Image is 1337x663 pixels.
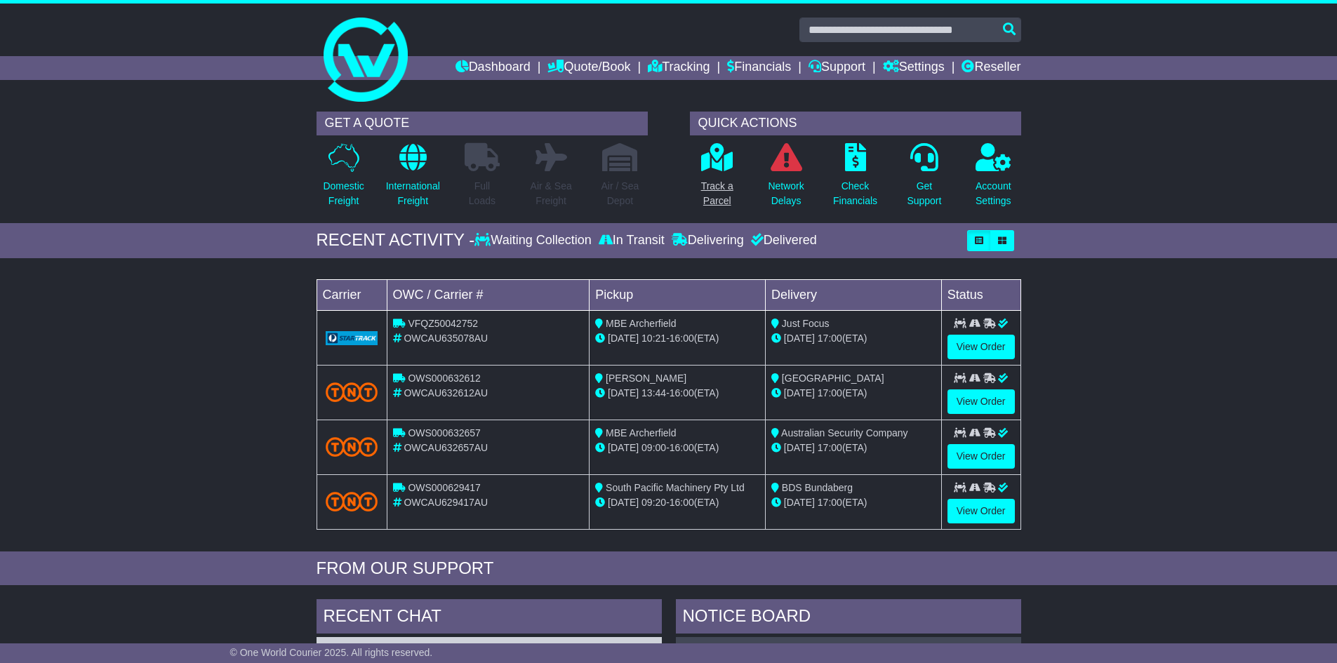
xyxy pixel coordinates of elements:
[947,389,1015,414] a: View Order
[676,599,1021,637] div: NOTICE BOARD
[317,112,648,135] div: GET A QUOTE
[784,497,815,508] span: [DATE]
[670,387,694,399] span: 16:00
[641,387,666,399] span: 13:44
[386,179,440,208] p: International Freight
[595,386,759,401] div: - (ETA)
[947,335,1015,359] a: View Order
[782,373,884,384] span: [GEOGRAPHIC_DATA]
[606,373,686,384] span: [PERSON_NAME]
[317,558,1021,579] div: FROM OUR SUPPORT
[404,387,488,399] span: OWCAU632612AU
[976,179,1011,208] p: Account Settings
[941,279,1020,310] td: Status
[771,386,936,401] div: (ETA)
[771,441,936,455] div: (ETA)
[701,179,733,208] p: Track a Parcel
[782,318,830,329] span: Just Focus
[322,142,364,216] a: DomesticFreight
[326,382,378,401] img: TNT_Domestic.png
[947,444,1015,469] a: View Order
[809,56,865,80] a: Support
[947,499,1015,523] a: View Order
[317,230,475,250] div: RECENT ACTIVITY -
[670,442,694,453] span: 16:00
[404,442,488,453] span: OWCAU632657AU
[404,497,488,508] span: OWCAU629417AU
[975,142,1012,216] a: AccountSettings
[883,56,945,80] a: Settings
[608,497,639,508] span: [DATE]
[595,331,759,346] div: - (ETA)
[590,279,766,310] td: Pickup
[784,333,815,344] span: [DATE]
[784,442,815,453] span: [DATE]
[818,497,842,508] span: 17:00
[670,497,694,508] span: 16:00
[465,179,500,208] p: Full Loads
[700,142,734,216] a: Track aParcel
[818,387,842,399] span: 17:00
[641,442,666,453] span: 09:00
[317,279,387,310] td: Carrier
[641,497,666,508] span: 09:20
[474,233,594,248] div: Waiting Collection
[326,492,378,511] img: TNT_Domestic.png
[771,331,936,346] div: (ETA)
[765,279,941,310] td: Delivery
[323,179,364,208] p: Domestic Freight
[408,373,481,384] span: OWS000632612
[818,333,842,344] span: 17:00
[387,279,590,310] td: OWC / Carrier #
[670,333,694,344] span: 16:00
[648,56,710,80] a: Tracking
[404,333,488,344] span: OWCAU635078AU
[408,482,481,493] span: OWS000629417
[531,179,572,208] p: Air & Sea Freight
[547,56,630,80] a: Quote/Book
[595,233,668,248] div: In Transit
[326,331,378,345] img: GetCarrierServiceLogo
[833,179,877,208] p: Check Financials
[782,482,853,493] span: BDS Bundaberg
[595,441,759,455] div: - (ETA)
[771,495,936,510] div: (ETA)
[601,179,639,208] p: Air / Sea Depot
[962,56,1020,80] a: Reseller
[606,318,676,329] span: MBE Archerfield
[781,427,908,438] span: Australian Security Company
[606,427,676,438] span: MBE Archerfield
[385,142,441,216] a: InternationalFreight
[784,387,815,399] span: [DATE]
[907,179,941,208] p: Get Support
[317,599,662,637] div: RECENT CHAT
[608,333,639,344] span: [DATE]
[768,179,804,208] p: Network Delays
[326,437,378,456] img: TNT_Domestic.png
[230,647,433,658] span: © One World Courier 2025. All rights reserved.
[606,482,745,493] span: South Pacific Machinery Pty Ltd
[690,112,1021,135] div: QUICK ACTIONS
[767,142,804,216] a: NetworkDelays
[595,495,759,510] div: - (ETA)
[747,233,817,248] div: Delivered
[408,427,481,438] span: OWS000632657
[408,318,478,329] span: VFQZ50042752
[608,387,639,399] span: [DATE]
[832,142,878,216] a: CheckFinancials
[608,442,639,453] span: [DATE]
[818,442,842,453] span: 17:00
[906,142,942,216] a: GetSupport
[668,233,747,248] div: Delivering
[727,56,791,80] a: Financials
[455,56,531,80] a: Dashboard
[641,333,666,344] span: 10:21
